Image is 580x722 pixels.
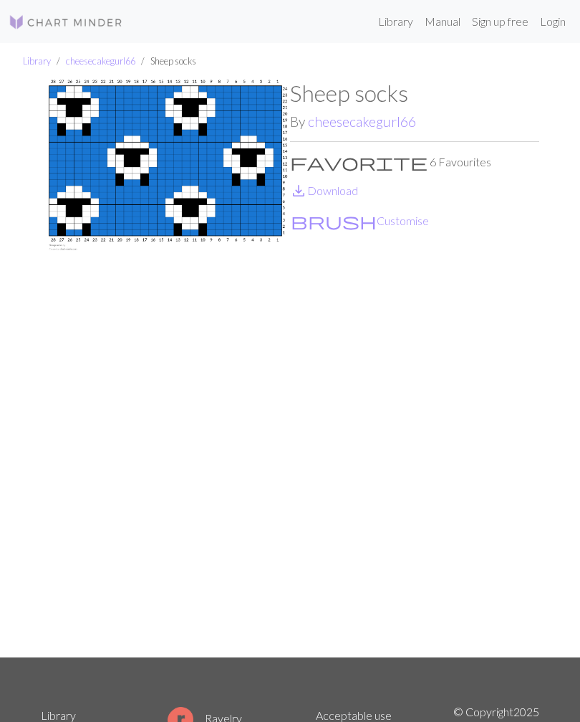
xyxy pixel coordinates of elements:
[291,212,377,229] i: Customise
[290,184,358,197] a: DownloadDownload
[135,54,196,68] li: Sheep socks
[41,708,76,722] a: Library
[316,708,392,722] a: Acceptable use
[290,152,427,172] span: favorite
[308,113,416,130] a: cheesecakegurl66
[66,55,135,67] a: cheesecakegurl66
[290,212,430,230] button: CustomiseCustomise
[290,153,539,171] p: 6 Favourites
[534,7,571,36] a: Login
[372,7,419,36] a: Library
[419,7,466,36] a: Manual
[291,211,377,231] span: brush
[290,182,307,199] i: Download
[466,7,534,36] a: Sign up free
[9,14,123,31] img: Logo
[290,113,539,130] h2: By
[23,55,51,67] a: Library
[290,80,539,107] h1: Sheep socks
[41,80,290,657] img: Sheep socks
[290,181,307,201] span: save_alt
[290,153,427,171] i: Favourite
